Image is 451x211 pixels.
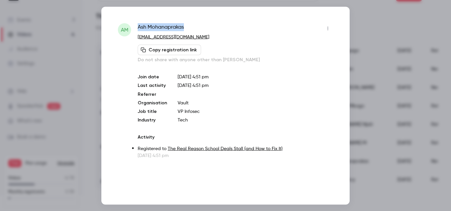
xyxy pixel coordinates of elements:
p: Registered to [138,145,333,152]
span: Ash Mohanaprakas [138,23,184,34]
span: AM [121,26,128,34]
p: Vault [178,99,333,106]
p: Last activity [138,82,167,89]
p: [DATE] 4:51 pm [138,152,333,159]
p: Job title [138,108,167,115]
p: Do not share with anyone other than [PERSON_NAME] [138,56,333,63]
p: Industry [138,117,167,123]
span: [DATE] 4:51 pm [178,83,209,88]
p: Organisation [138,99,167,106]
a: [EMAIL_ADDRESS][DOMAIN_NAME] [138,35,209,39]
p: Tech [178,117,333,123]
button: Copy registration link [138,44,201,55]
p: Referrer [138,91,167,97]
a: The Real Reason School Deals Stall (and How to Fix It) [168,146,283,151]
p: Activity [138,134,333,140]
p: [DATE] 4:51 pm [178,73,333,80]
p: VP Infosec [178,108,333,115]
p: Join date [138,73,167,80]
